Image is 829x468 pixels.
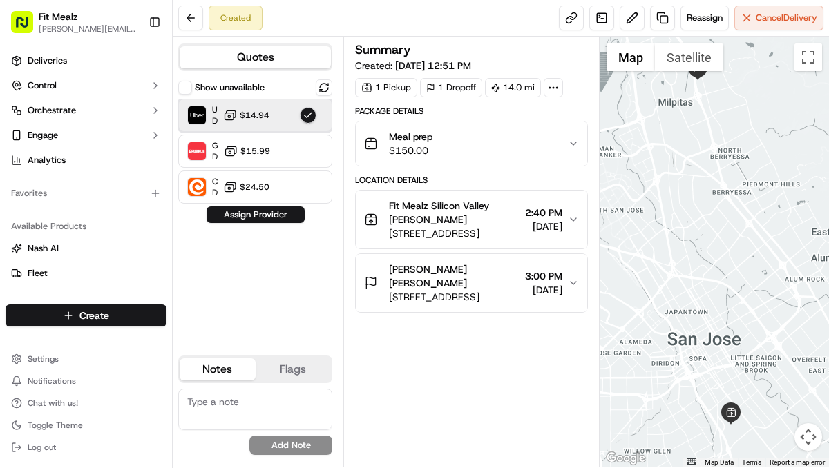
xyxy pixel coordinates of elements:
[28,376,76,387] span: Notifications
[224,144,270,158] button: $15.99
[122,251,151,262] span: [DATE]
[6,99,166,121] button: Orchestrate
[235,136,251,153] button: Start new chat
[115,251,120,262] span: •
[6,75,166,97] button: Control
[6,287,166,309] button: Promise
[28,55,67,67] span: Deliveries
[6,124,166,146] button: Engage
[794,43,822,71] button: Toggle fullscreen view
[212,140,218,151] span: Grubhub
[195,81,265,94] label: Show unavailable
[212,115,218,126] span: Dropoff ETA 2 hours
[485,78,541,97] div: 14.0 mi
[62,146,190,157] div: We're available if you need us!
[14,55,251,77] p: Welcome 👋
[43,214,112,225] span: [PERSON_NAME]
[734,6,823,30] button: CancelDelivery
[256,358,332,380] button: Flags
[240,146,270,157] span: $15.99
[28,252,39,263] img: 1736555255976-a54dd68f-1ca7-489b-9aae-adbdc363a1c4
[212,187,218,198] span: Dropoff ETA -
[180,358,256,380] button: Notes
[28,353,59,364] span: Settings
[28,267,48,280] span: Fleet
[117,310,128,321] div: 💻
[525,206,562,220] span: 2:40 PM
[8,303,111,328] a: 📗Knowledge Base
[240,182,269,193] span: $24.50
[122,214,151,225] span: [DATE]
[14,201,36,223] img: Masood Aslam
[794,423,822,451] button: Map camera controls
[28,242,59,255] span: Nash AI
[14,14,41,41] img: Nash
[355,106,588,117] div: Package Details
[11,292,161,304] a: Promise
[223,180,269,194] button: $24.50
[14,179,93,191] div: Past conversations
[214,177,251,193] button: See all
[525,220,562,233] span: [DATE]
[6,6,143,39] button: Fit Mealz[PERSON_NAME][EMAIL_ADDRESS][DOMAIN_NAME]
[28,104,76,117] span: Orchestrate
[6,371,166,391] button: Notifications
[180,46,331,68] button: Quotes
[188,178,206,196] img: Courial
[137,342,167,353] span: Pylon
[687,12,723,24] span: Reassign
[355,59,471,72] span: Created:
[389,290,520,304] span: [STREET_ADDRESS]
[6,416,166,435] button: Toggle Theme
[389,226,520,240] span: [STREET_ADDRESS]
[355,78,417,97] div: 1 Pickup
[14,310,25,321] div: 📗
[43,251,112,262] span: [PERSON_NAME]
[212,176,218,187] span: Courial
[28,154,66,166] span: Analytics
[603,449,649,467] img: Google
[28,309,106,322] span: Knowledge Base
[212,151,218,162] span: Dropoff ETA 2 hours
[188,106,206,124] img: Uber
[62,132,227,146] div: Start new chat
[770,458,825,466] a: Report a map error
[223,108,269,122] button: $14.94
[389,144,432,157] span: $150.00
[29,132,54,157] img: 9188753566659_6852d8bf1fb38e338040_72.png
[356,254,587,312] button: [PERSON_NAME] [PERSON_NAME][STREET_ADDRESS]3:00 PM[DATE]
[6,149,166,171] a: Analytics
[525,283,562,297] span: [DATE]
[742,458,761,466] a: Terms (opens in new tab)
[6,349,166,369] button: Settings
[680,6,729,30] button: Reassign
[603,449,649,467] a: Open this area in Google Maps (opens a new window)
[11,242,161,255] a: Nash AI
[6,50,166,72] a: Deliveries
[389,199,520,226] span: Fit Mealz Silicon Valley [PERSON_NAME]
[6,304,166,326] button: Create
[655,43,723,71] button: Show satellite imagery
[6,182,166,204] div: Favorites
[14,132,39,157] img: 1736555255976-a54dd68f-1ca7-489b-9aae-adbdc363a1c4
[607,43,655,71] button: Show street map
[28,215,39,226] img: 1736555255976-a54dd68f-1ca7-489b-9aae-adbdc363a1c4
[355,43,411,56] h3: Summary
[39,10,78,23] button: Fit Mealz
[6,237,166,260] button: Nash AI
[28,292,60,304] span: Promise
[395,59,471,72] span: [DATE] 12:51 PM
[28,420,83,431] span: Toggle Theme
[6,393,166,413] button: Chat with us!
[240,110,269,121] span: $14.94
[356,191,587,248] button: Fit Mealz Silicon Valley [PERSON_NAME][STREET_ADDRESS]2:40 PM[DATE]
[39,23,137,35] button: [PERSON_NAME][EMAIL_ADDRESS][DOMAIN_NAME]
[525,269,562,283] span: 3:00 PM
[28,129,58,142] span: Engage
[389,130,432,144] span: Meal prep
[111,303,227,328] a: 💻API Documentation
[97,342,167,353] a: Powered byPylon
[389,262,520,290] span: [PERSON_NAME] [PERSON_NAME]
